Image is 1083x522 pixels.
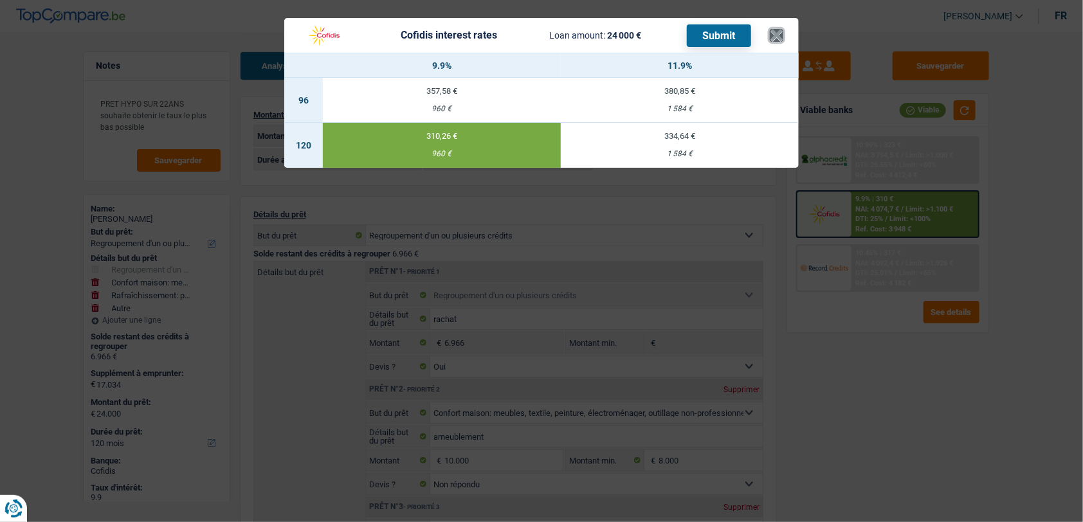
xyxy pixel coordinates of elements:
td: 120 [284,123,323,168]
div: 310,26 € [323,132,561,140]
div: 1 584 € [561,105,799,113]
button: × [770,29,783,42]
span: 24 000 € [607,30,641,40]
th: 9.9% [323,53,561,78]
div: 960 € [323,150,561,158]
div: 334,64 € [561,132,799,140]
td: 96 [284,78,323,123]
th: 11.9% [561,53,799,78]
span: Loan amount: [549,30,605,40]
div: 960 € [323,105,561,113]
div: 1 584 € [561,150,799,158]
button: Submit [687,24,751,47]
div: 357,58 € [323,87,561,95]
div: 380,85 € [561,87,799,95]
div: Cofidis interest rates [401,30,497,40]
img: Cofidis [300,23,349,48]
